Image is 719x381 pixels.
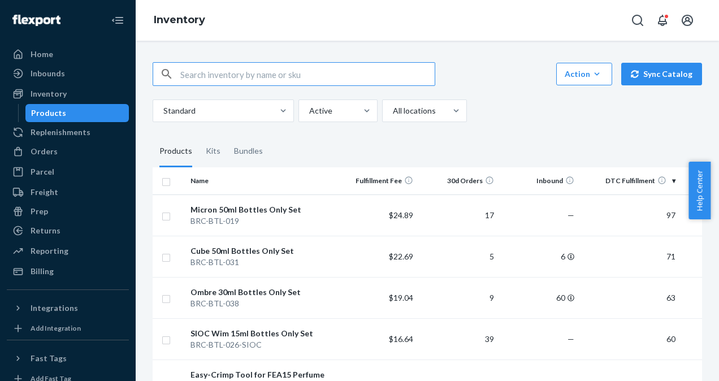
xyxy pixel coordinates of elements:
td: 60 [499,277,579,318]
th: 30d Orders [418,167,499,194]
button: Open Search Box [626,9,649,32]
div: Home [31,49,53,60]
a: Products [25,104,129,122]
a: Prep [7,202,129,220]
a: Home [7,45,129,63]
div: Action [565,68,604,80]
a: Inventory [7,85,129,103]
div: Micron 50ml Bottles Only Set [190,204,332,215]
div: Parcel [31,166,54,177]
div: Billing [31,266,54,277]
div: Kits [206,136,220,167]
th: Fulfillment Fee [337,167,418,194]
a: Inventory [154,14,205,26]
input: All locations [392,105,393,116]
div: Inbounds [31,68,65,79]
div: Reporting [31,245,68,257]
span: $24.89 [389,210,413,220]
div: Replenishments [31,127,90,138]
a: Orders [7,142,129,161]
div: Add Integration [31,323,81,333]
div: Bundles [234,136,263,167]
a: Returns [7,222,129,240]
button: Open account menu [676,9,699,32]
span: — [568,210,574,220]
a: Freight [7,183,129,201]
button: Close Navigation [106,9,129,32]
button: Integrations [7,299,129,317]
span: $16.64 [389,334,413,344]
td: 71 [579,236,679,277]
div: Ombre 30ml Bottles Only Set [190,287,332,298]
div: Returns [31,225,60,236]
a: Reporting [7,242,129,260]
button: Fast Tags [7,349,129,367]
td: 17 [418,194,499,236]
button: Help Center [688,162,711,219]
img: Flexport logo [12,15,60,26]
div: BRC-BTL-031 [190,257,332,268]
div: SIOC Wim 15ml Bottles Only Set [190,328,332,339]
div: Freight [31,187,58,198]
div: Fast Tags [31,353,67,364]
div: Cube 50ml Bottles Only Set [190,245,332,257]
div: Orders [31,146,58,157]
div: Products [159,136,192,167]
a: Inbounds [7,64,129,83]
ol: breadcrumbs [145,4,214,37]
span: $22.69 [389,252,413,261]
td: 63 [579,277,679,318]
div: Inventory [31,88,67,99]
th: Name [186,167,337,194]
input: Active [308,105,309,116]
a: Parcel [7,163,129,181]
td: 97 [579,194,679,236]
input: Standard [162,105,163,116]
button: Sync Catalog [621,63,702,85]
div: Products [31,107,66,119]
div: Prep [31,206,48,217]
td: 60 [579,318,679,360]
button: Open notifications [651,9,674,32]
td: 6 [499,236,579,277]
div: BRC-BTL-026-SIOC [190,339,332,350]
span: $19.04 [389,293,413,302]
a: Add Integration [7,322,129,335]
span: — [568,334,574,344]
td: 39 [418,318,499,360]
div: BRC-BTL-019 [190,215,332,227]
a: Replenishments [7,123,129,141]
input: Search inventory by name or sku [180,63,435,85]
th: DTC Fulfillment [579,167,679,194]
div: Integrations [31,302,78,314]
button: Action [556,63,612,85]
div: BRC-BTL-038 [190,298,332,309]
td: 5 [418,236,499,277]
th: Inbound [499,167,579,194]
a: Billing [7,262,129,280]
td: 9 [418,277,499,318]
